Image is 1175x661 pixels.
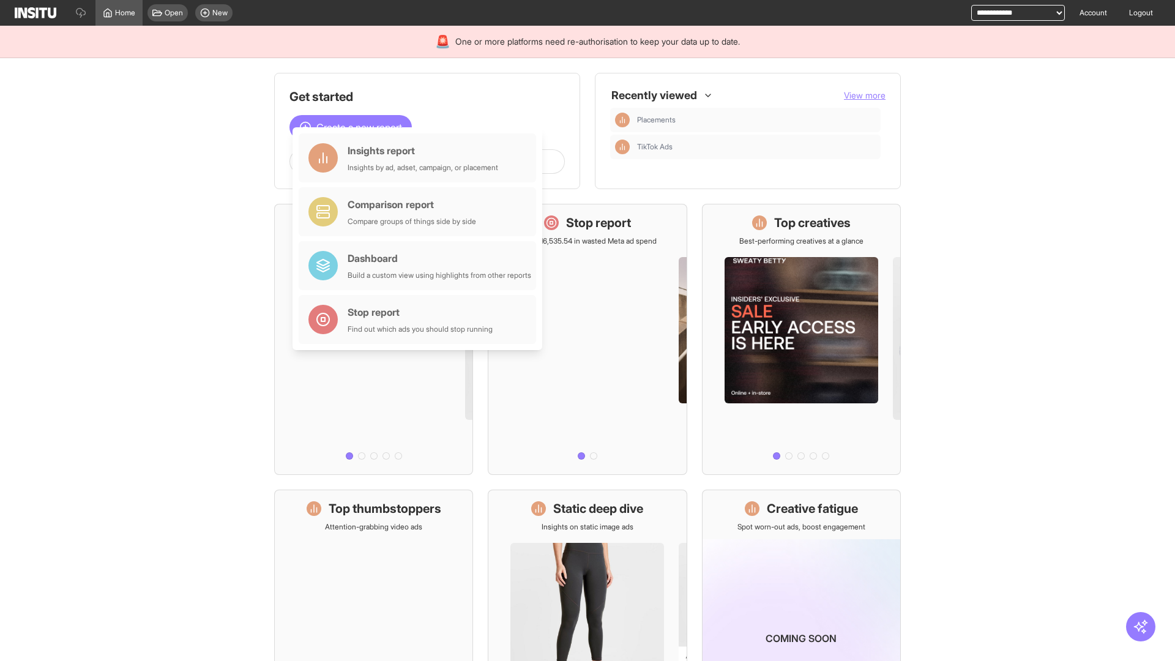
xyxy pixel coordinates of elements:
[435,33,450,50] div: 🚨
[348,217,476,226] div: Compare groups of things side by side
[348,271,531,280] div: Build a custom view using highlights from other reports
[615,113,630,127] div: Insights
[637,115,876,125] span: Placements
[637,142,876,152] span: TikTok Ads
[553,500,643,517] h1: Static deep dive
[325,522,422,532] p: Attention-grabbing video ads
[455,35,740,48] span: One or more platforms need re-authorisation to keep your data up to date.
[774,214,851,231] h1: Top creatives
[289,115,412,140] button: Create a new report
[348,163,498,173] div: Insights by ad, adset, campaign, or placement
[844,90,886,100] span: View more
[348,197,476,212] div: Comparison report
[274,204,473,475] a: What's live nowSee all active ads instantly
[316,120,402,135] span: Create a new report
[115,8,135,18] span: Home
[702,204,901,475] a: Top creativesBest-performing creatives at a glance
[289,88,565,105] h1: Get started
[844,89,886,102] button: View more
[348,305,493,319] div: Stop report
[615,140,630,154] div: Insights
[348,251,531,266] div: Dashboard
[518,236,657,246] p: Save £16,535.54 in wasted Meta ad spend
[739,236,864,246] p: Best-performing creatives at a glance
[542,522,633,532] p: Insights on static image ads
[15,7,56,18] img: Logo
[348,324,493,334] div: Find out which ads you should stop running
[165,8,183,18] span: Open
[348,143,498,158] div: Insights report
[637,142,673,152] span: TikTok Ads
[488,204,687,475] a: Stop reportSave £16,535.54 in wasted Meta ad spend
[329,500,441,517] h1: Top thumbstoppers
[566,214,631,231] h1: Stop report
[212,8,228,18] span: New
[637,115,676,125] span: Placements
